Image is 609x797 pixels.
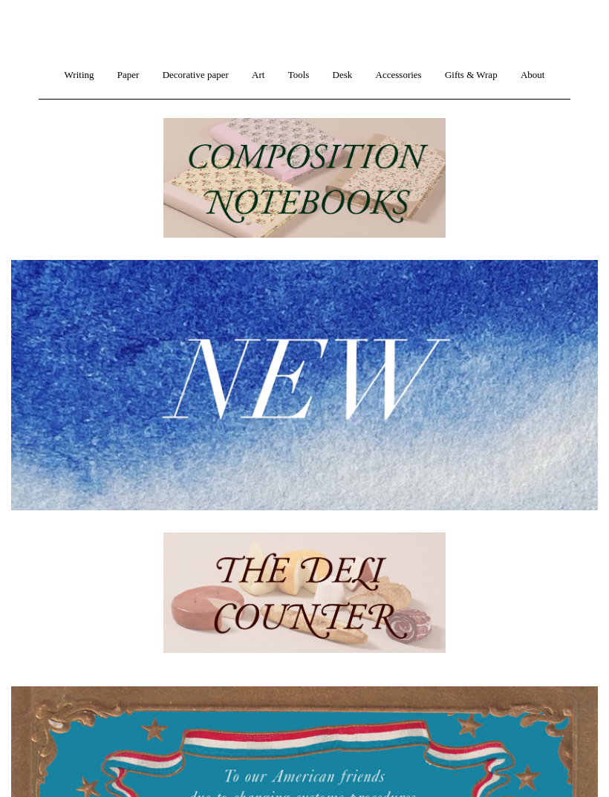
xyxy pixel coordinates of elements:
[365,56,432,95] a: Accessories
[434,56,508,95] a: Gifts & Wrap
[54,56,105,95] a: Writing
[152,56,239,95] a: Decorative paper
[322,56,363,95] a: Desk
[163,118,446,238] img: 202302 Composition ledgers.jpg__PID:69722ee6-fa44-49dd-a067-31375e5d54ec
[241,56,275,95] a: Art
[278,56,320,95] a: Tools
[11,260,598,510] img: New.jpg__PID:f73bdf93-380a-4a35-bcfe-7823039498e1
[107,56,150,95] a: Paper
[510,56,556,95] a: About
[163,533,446,653] img: The Deli Counter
